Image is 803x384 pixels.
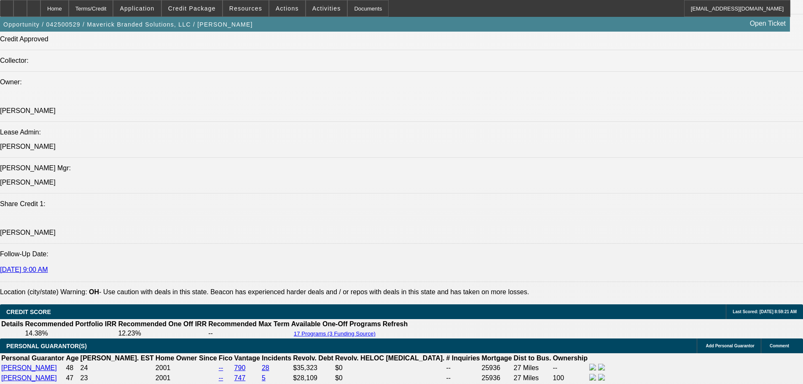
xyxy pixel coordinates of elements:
[234,364,246,371] a: 790
[262,374,266,381] a: 5
[733,309,797,314] span: Last Scored: [DATE] 8:59:21 AM
[481,363,513,373] td: 25936
[229,5,262,12] span: Resources
[291,330,378,337] button: 17 Programs (3 Funding Source)
[6,343,87,349] span: PERSONAL GUARANTOR(S)
[118,329,207,338] td: 12.23%
[156,364,171,371] span: 2001
[156,354,217,362] b: Home Owner Since
[335,363,445,373] td: $0
[219,374,223,381] a: --
[552,373,588,383] td: 100
[156,374,171,381] span: 2001
[482,354,512,362] b: Mortgage
[234,354,260,362] b: Vantage
[552,363,588,373] td: --
[208,329,290,338] td: --
[598,364,605,371] img: linkedin-icon.png
[65,363,79,373] td: 48
[80,363,154,373] td: 24
[262,354,291,362] b: Incidents
[553,354,588,362] b: Ownership
[293,373,334,383] td: $28,109
[120,5,154,12] span: Application
[589,364,596,371] img: facebook-icon.png
[446,354,480,362] b: # Inquiries
[118,320,207,328] th: Recommended One Off IRR
[81,354,154,362] b: [PERSON_NAME]. EST
[65,373,79,383] td: 47
[335,373,445,383] td: $0
[234,374,246,381] a: 747
[513,373,552,383] td: 27 Miles
[162,0,222,16] button: Credit Package
[312,5,341,12] span: Activities
[293,354,333,362] b: Revolv. Debt
[1,364,57,371] a: [PERSON_NAME]
[1,354,64,362] b: Personal Guarantor
[66,354,78,362] b: Age
[89,288,99,295] b: OH
[219,354,233,362] b: Fico
[89,288,529,295] label: - Use caution with deals in this state. Beacon has experienced harder deals and / or repos with d...
[1,374,57,381] a: [PERSON_NAME]
[335,354,445,362] b: Revolv. HELOC [MEDICAL_DATA].
[446,373,480,383] td: --
[382,320,408,328] th: Refresh
[306,0,347,16] button: Activities
[513,363,552,373] td: 27 Miles
[1,320,24,328] th: Details
[276,5,299,12] span: Actions
[262,364,269,371] a: 28
[3,21,253,28] span: Opportunity / 042500529 / Maverick Branded Solutions, LLC / [PERSON_NAME]
[208,320,290,328] th: Recommended Max Term
[80,373,154,383] td: 23
[219,364,223,371] a: --
[291,320,381,328] th: Available One-Off Programs
[168,5,216,12] span: Credit Package
[223,0,269,16] button: Resources
[24,320,117,328] th: Recommended Portfolio IRR
[589,374,596,381] img: facebook-icon.png
[24,329,117,338] td: 14.38%
[706,344,755,348] span: Add Personal Guarantor
[446,363,480,373] td: --
[293,363,334,373] td: $35,323
[481,373,513,383] td: 25936
[113,0,161,16] button: Application
[6,309,51,315] span: CREDIT SCORE
[747,16,789,31] a: Open Ticket
[514,354,551,362] b: Dist to Bus.
[269,0,305,16] button: Actions
[598,374,605,381] img: linkedin-icon.png
[770,344,789,348] span: Comment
